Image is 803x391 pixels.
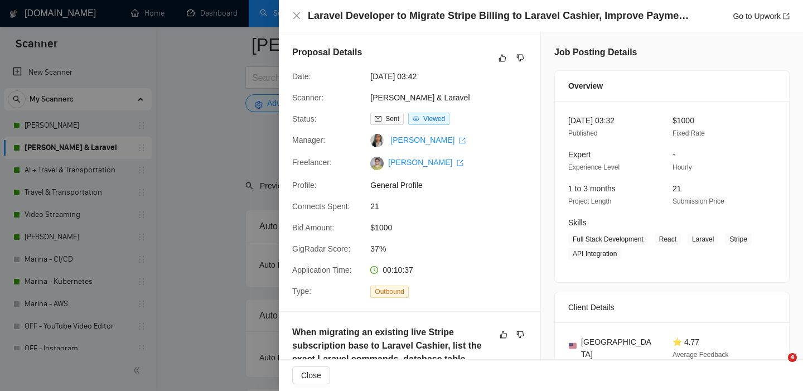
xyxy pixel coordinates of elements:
span: dislike [516,330,524,339]
span: dislike [516,54,524,62]
a: [PERSON_NAME] export [390,136,466,144]
span: $1000 [370,221,538,234]
span: like [500,330,507,339]
span: Expert [568,150,591,159]
span: Status: [292,114,317,123]
span: ⭐ 4.77 [673,337,699,346]
span: - [673,150,675,159]
span: export [783,13,790,20]
span: Full Stack Development [568,233,648,245]
span: Connects Spent: [292,202,350,211]
span: Close [301,369,321,382]
button: Close [292,11,301,21]
button: dislike [514,328,527,341]
span: Application Time: [292,266,352,274]
h4: Laravel Developer to Migrate Stripe Billing to Laravel Cashier, Improve Payment Provider Switching [308,9,693,23]
span: General Profile [370,179,538,191]
span: close [292,11,301,20]
div: Client Details [568,292,776,322]
span: [PERSON_NAME] & Laravel [370,91,538,104]
span: Published [568,129,598,137]
button: like [497,328,510,341]
span: 1 to 3 months [568,184,616,193]
span: 00:10:37 [383,266,413,274]
span: Overview [568,80,603,92]
span: [DATE] 03:42 [370,70,538,83]
span: React [655,233,681,245]
span: 4 [788,353,797,362]
h5: Proposal Details [292,46,362,59]
span: Freelancer: [292,158,332,167]
span: Laravel [688,233,718,245]
span: Manager: [292,136,325,144]
span: Experience Level [568,163,620,171]
button: Close [292,366,330,384]
span: 21 [673,184,681,193]
span: Fixed Rate [673,129,705,137]
span: Viewed [423,115,445,123]
button: like [496,51,509,65]
span: 37% [370,243,538,255]
span: API Integration [568,248,621,260]
img: c1gwoEKIlC_Wi2DszKySc9WIGaDL48etO9Wx00h1px-SihIzaoxUlzshEpyTrcmfOE [370,157,384,170]
a: [PERSON_NAME] export [388,158,463,167]
span: Bid Amount: [292,223,335,232]
h5: Job Posting Details [554,46,637,59]
span: Skills [568,218,587,227]
span: 21 [370,200,538,213]
span: Submission Price [673,197,724,205]
span: [GEOGRAPHIC_DATA] [581,336,655,360]
button: dislike [514,51,527,65]
span: Hourly [673,163,692,171]
span: [DATE] 03:32 [568,116,615,125]
span: Sent [385,115,399,123]
span: Stripe [725,233,751,245]
span: Type: [292,287,311,296]
span: GigRadar Score: [292,244,350,253]
img: 🇺🇸 [569,342,577,350]
span: Project Length [568,197,611,205]
span: mail [375,115,381,122]
span: Average Feedback [673,351,729,359]
span: Profile: [292,181,317,190]
span: eye [413,115,419,122]
span: export [457,160,463,166]
iframe: Intercom live chat [765,353,792,380]
span: Date: [292,72,311,81]
a: Go to Upworkexport [733,12,790,21]
span: like [499,54,506,62]
span: $1000 [673,116,694,125]
span: Outbound [370,286,409,298]
span: export [459,137,466,144]
span: clock-circle [370,266,378,274]
span: Scanner: [292,93,323,102]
